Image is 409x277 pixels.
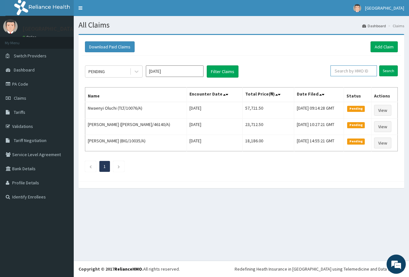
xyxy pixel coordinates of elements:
td: [DATE] 09:14:28 GMT [294,102,344,119]
h1: All Claims [79,21,404,29]
td: [DATE] 10:27:21 GMT [294,119,344,135]
th: Actions [371,88,397,102]
a: Online [22,35,38,39]
button: Download Paid Claims [85,41,135,52]
td: [DATE] [187,102,243,119]
span: [GEOGRAPHIC_DATA] [365,5,404,11]
a: View [374,105,391,116]
span: Pending [347,106,365,112]
td: 23,712.50 [243,119,294,135]
td: 18,186.00 [243,135,294,151]
img: User Image [353,4,361,12]
span: Dashboard [14,67,35,73]
th: Status [344,88,371,102]
td: Nwaenyi Oluchi (TLT/10076/A) [85,102,187,119]
span: Claims [14,95,26,101]
td: 57,721.50 [243,102,294,119]
span: Switch Providers [14,53,46,59]
th: Name [85,88,187,102]
input: Select Month and Year [146,65,204,77]
p: [GEOGRAPHIC_DATA] [22,26,75,32]
div: PENDING [88,68,105,75]
a: RelianceHMO [114,266,142,272]
strong: Copyright © 2017 . [79,266,143,272]
th: Total Price(₦) [243,88,294,102]
td: [DATE] 14:55:21 GMT [294,135,344,151]
a: Page 1 is your current page [104,164,106,169]
li: Claims [387,23,404,29]
a: View [374,138,391,148]
th: Encounter Date [187,88,243,102]
span: Pending [347,138,365,144]
span: Tariffs [14,109,25,115]
td: [DATE] [187,119,243,135]
a: Add Claim [371,41,398,52]
span: Pending [347,122,365,128]
a: Next page [117,164,120,169]
a: Dashboard [362,23,386,29]
td: [PERSON_NAME] ([PERSON_NAME]/46140/A) [85,119,187,135]
div: Redefining Heath Insurance in [GEOGRAPHIC_DATA] using Telemedicine and Data Science! [235,266,404,272]
input: Search [379,65,398,76]
footer: All rights reserved. [74,261,409,277]
th: Date Filed [294,88,344,102]
a: Previous page [89,164,92,169]
button: Filter Claims [207,65,238,78]
td: [PERSON_NAME] (BIG/10035/A) [85,135,187,151]
a: View [374,121,391,132]
td: [DATE] [187,135,243,151]
span: Tariff Negotiation [14,138,46,143]
img: User Image [3,19,18,34]
input: Search by HMO ID [330,65,377,76]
